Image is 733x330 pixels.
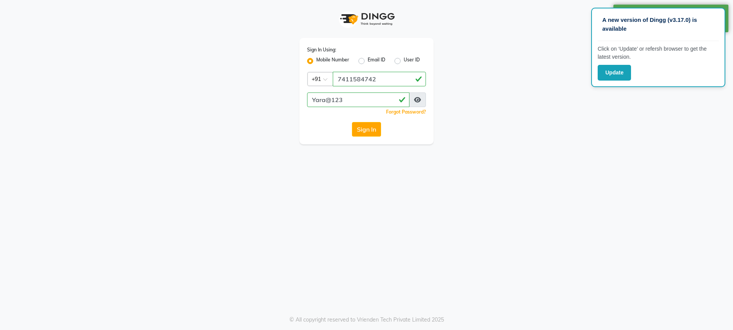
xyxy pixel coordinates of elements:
button: Sign In [352,122,381,137]
p: A new version of Dingg (v3.17.0) is available [602,16,714,33]
a: Forgot Password? [386,109,426,115]
label: Email ID [368,56,385,66]
p: Click on ‘Update’ or refersh browser to get the latest version. [598,45,719,61]
input: Username [333,72,426,86]
label: User ID [404,56,420,66]
img: logo1.svg [336,8,397,30]
button: Update [598,65,631,81]
label: Mobile Number [316,56,349,66]
input: Username [307,92,409,107]
label: Sign In Using: [307,46,336,53]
